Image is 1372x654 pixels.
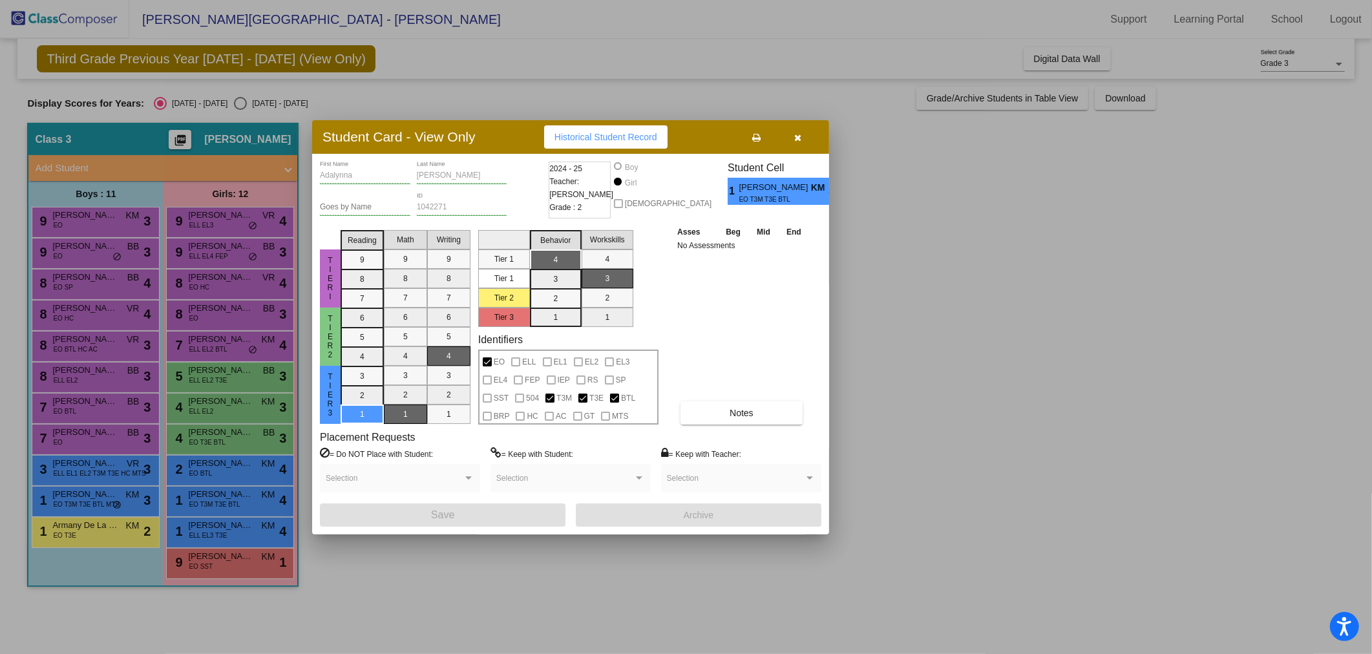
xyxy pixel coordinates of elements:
div: Girl [624,177,637,189]
td: No Assessments [674,239,810,252]
span: [PERSON_NAME] [739,181,811,195]
label: Identifiers [478,333,523,346]
span: [DEMOGRAPHIC_DATA] [625,196,712,211]
span: Tier3 [324,372,336,417]
span: Archive [684,510,714,520]
span: SST [494,390,509,406]
span: 504 [526,390,539,406]
span: EL1 [554,354,567,370]
th: Asses [674,225,717,239]
span: Teacher: [PERSON_NAME] [549,175,613,201]
label: = Do NOT Place with Student: [320,447,433,460]
h3: Student Cell [728,162,840,174]
label: = Keep with Teacher: [661,447,741,460]
span: 2024 - 25 [549,162,582,175]
span: SP [616,372,626,388]
span: MTS [612,408,628,424]
th: End [778,225,809,239]
button: Archive [576,503,821,527]
span: T3M [556,390,572,406]
th: Mid [749,225,778,239]
span: GT [584,408,595,424]
div: Boy [624,162,639,173]
span: Historical Student Record [554,132,657,142]
th: Beg [717,225,748,239]
span: Grade : 2 [549,201,582,214]
span: EL4 [494,372,507,388]
span: BTL [621,390,635,406]
span: 1 [728,184,739,199]
span: BRP [494,408,510,424]
span: Notes [730,408,754,418]
span: KM [811,181,829,195]
button: Notes [681,401,803,425]
label: Placement Requests [320,431,416,443]
span: EO T3M T3E BTL [739,195,802,204]
h3: Student Card - View Only [322,129,476,145]
label: = Keep with Student: [491,447,573,460]
span: Tier2 [324,314,336,359]
input: Enter ID [417,203,507,212]
span: T3E [589,390,604,406]
input: goes by name [320,203,410,212]
span: EO [494,354,505,370]
button: Historical Student Record [544,125,668,149]
span: EL2 [585,354,598,370]
span: ELL [522,354,536,370]
span: Save [431,509,454,520]
span: TierI [324,256,336,301]
button: Save [320,503,565,527]
span: HC [527,408,538,424]
span: 4 [829,184,840,199]
span: IEP [558,372,570,388]
span: AC [556,408,567,424]
span: RS [587,372,598,388]
span: EL3 [616,354,629,370]
span: FEP [525,372,540,388]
